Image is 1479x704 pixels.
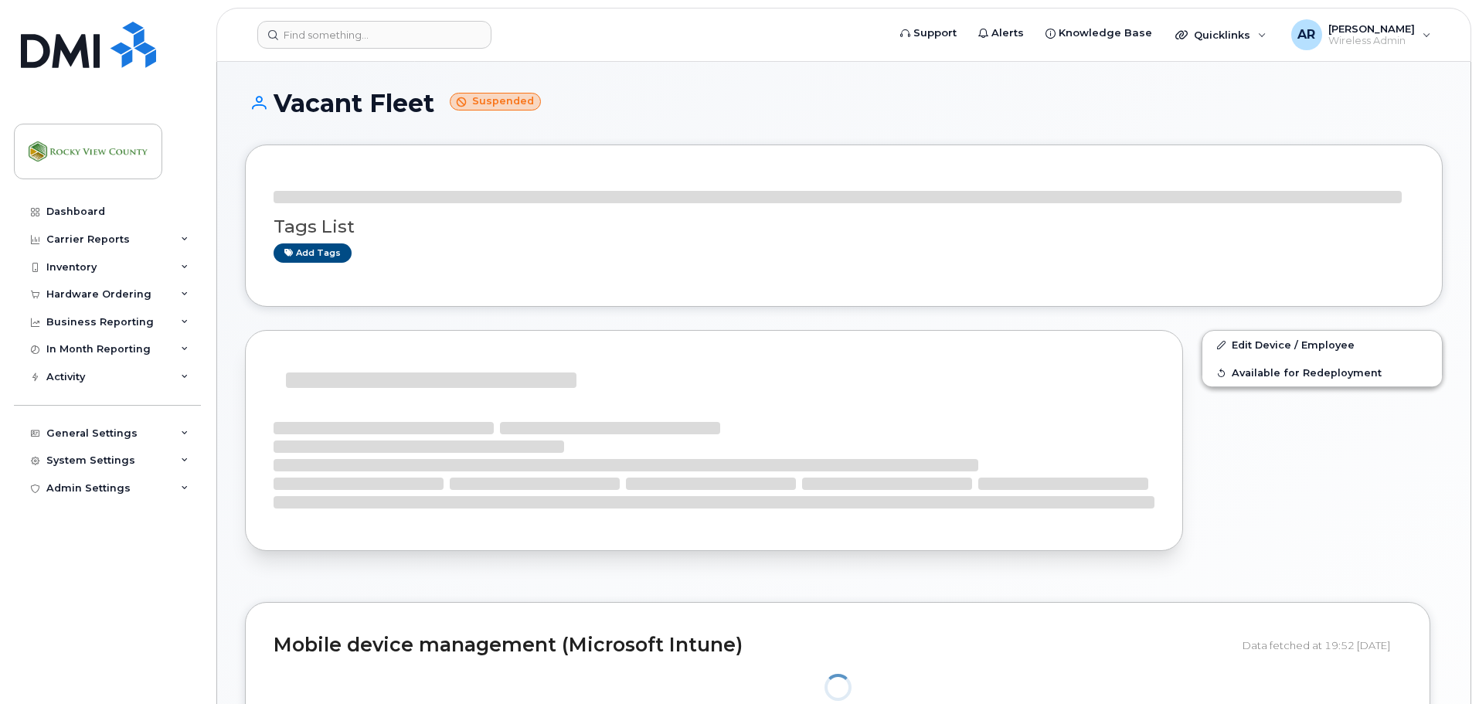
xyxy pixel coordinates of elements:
span: Available for Redeployment [1232,367,1382,379]
a: Add tags [274,243,352,263]
a: Edit Device / Employee [1202,331,1442,359]
small: Suspended [450,93,541,111]
h3: Tags List [274,217,1414,236]
h1: Vacant Fleet [245,90,1443,117]
button: Available for Redeployment [1202,359,1442,386]
h2: Mobile device management (Microsoft Intune) [274,634,1231,656]
div: Data fetched at 19:52 [DATE] [1243,631,1402,660]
